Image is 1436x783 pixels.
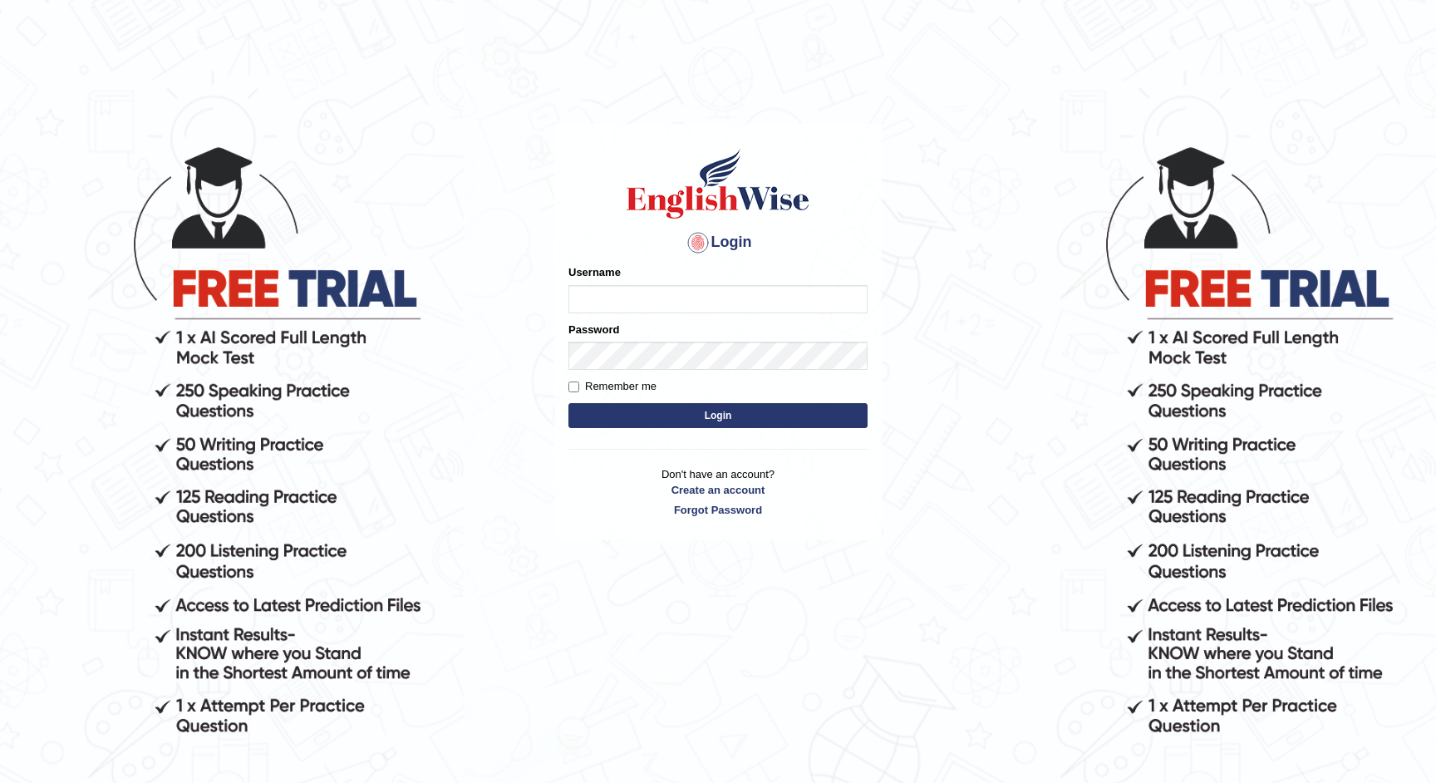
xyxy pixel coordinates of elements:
label: Remember me [568,378,657,395]
button: Login [568,403,868,428]
input: Remember me [568,382,579,392]
img: Logo of English Wise sign in for intelligent practice with AI [623,146,813,221]
a: Create an account [568,482,868,498]
a: Forgot Password [568,502,868,518]
p: Don't have an account? [568,466,868,518]
h4: Login [568,229,868,256]
label: Password [568,322,619,337]
label: Username [568,264,621,280]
